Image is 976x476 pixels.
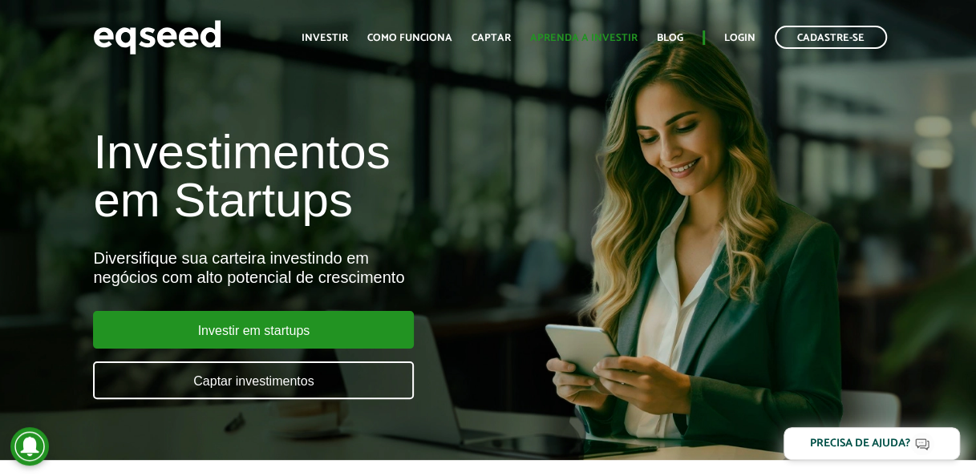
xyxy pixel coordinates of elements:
[93,361,414,399] a: Captar investimentos
[302,33,348,43] a: Investir
[367,33,452,43] a: Como funciona
[724,33,755,43] a: Login
[93,311,414,349] a: Investir em startups
[93,16,221,58] img: EqSeed
[472,33,511,43] a: Captar
[93,128,557,224] h1: Investimentos em Startups
[530,33,638,43] a: Aprenda a investir
[775,26,887,49] a: Cadastre-se
[93,248,557,287] div: Diversifique sua carteira investindo em negócios com alto potencial de crescimento
[657,33,683,43] a: Blog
